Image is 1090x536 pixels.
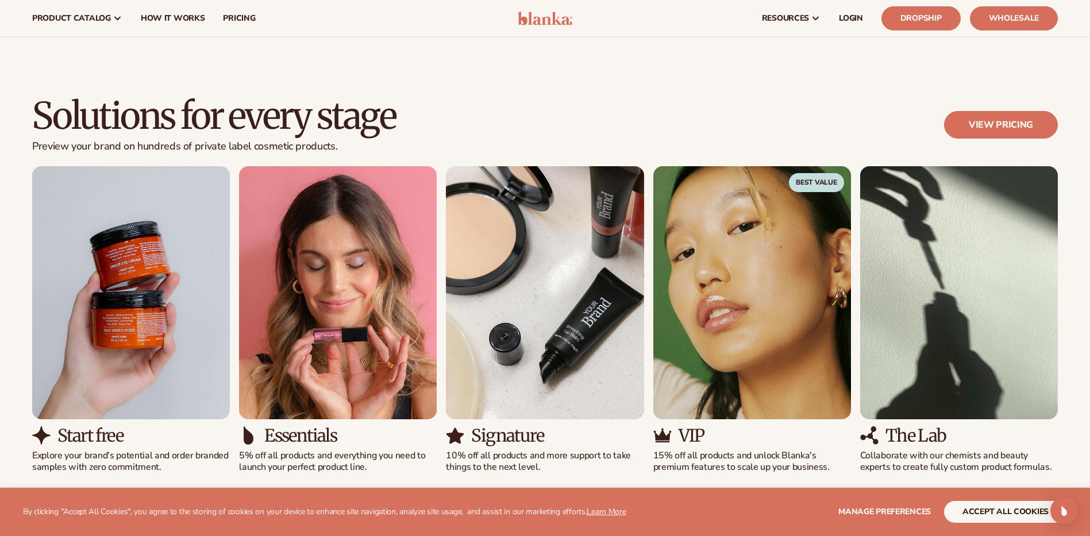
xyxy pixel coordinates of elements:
[860,166,1058,419] img: Shopify Image 18
[446,166,644,473] div: 3 / 5
[587,506,626,517] a: Learn More
[32,97,396,135] h2: Solutions for every stage
[970,6,1058,30] a: Wholesale
[762,14,809,23] span: resources
[838,501,931,523] button: Manage preferences
[264,426,337,445] h3: Essentials
[32,166,230,419] img: Shopify Image 10
[944,111,1058,139] a: View pricing
[789,173,844,192] span: Best Value
[223,14,255,23] span: pricing
[32,450,230,474] p: Explore your brand’s potential and order branded samples with zero commitment.
[57,426,123,445] h3: Start free
[860,450,1058,474] p: Collaborate with our chemists and beauty experts to create fully custom product formulas.
[32,14,111,23] span: product catalog
[32,426,51,445] img: Shopify Image 11
[653,166,851,473] div: 4 / 5
[653,166,851,419] img: Shopify Image 16
[881,6,961,30] a: Dropship
[653,426,672,445] img: Shopify Image 17
[32,140,396,153] p: Preview your brand on hundreds of private label cosmetic products.
[944,501,1067,523] button: accept all cookies
[141,14,205,23] span: How It Works
[239,450,437,474] p: 5% off all products and everything you need to launch your perfect product line.
[23,507,626,517] p: By clicking "Accept All Cookies", you agree to the storing of cookies on your device to enhance s...
[471,426,544,445] h3: Signature
[239,426,257,445] img: Shopify Image 13
[838,506,931,517] span: Manage preferences
[860,426,879,445] img: Shopify Image 19
[446,166,644,419] img: Shopify Image 14
[860,166,1058,473] div: 5 / 5
[1050,497,1078,524] div: Open Intercom Messenger
[839,14,863,23] span: LOGIN
[239,166,437,419] img: Shopify Image 12
[518,12,572,25] img: logo
[679,426,704,445] h3: VIP
[239,166,437,473] div: 2 / 5
[446,450,644,474] p: 10% off all products and more support to take things to the next level.
[653,450,851,474] p: 15% off all products and unlock Blanka's premium features to scale up your business.
[885,426,946,445] h3: The Lab
[32,166,230,473] div: 1 / 5
[446,426,464,445] img: Shopify Image 15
